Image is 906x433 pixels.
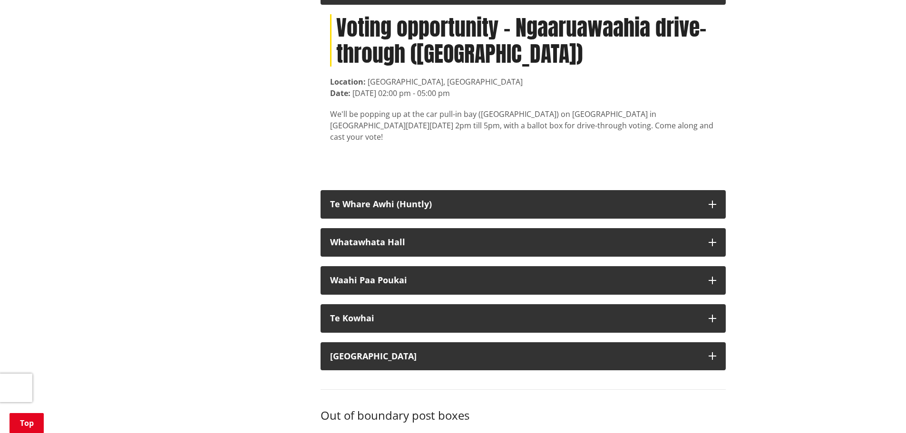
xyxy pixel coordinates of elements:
span: [DATE][DATE] 2pm till 5pm, with a ballot box for drive-through voting. Come along and cast your v... [330,120,713,142]
iframe: Messenger Launcher [862,393,896,427]
button: Te Whare Awhi (Huntly) [321,190,726,219]
time: [DATE] 02:00 pm - 05:00 pm [352,88,450,98]
h3: Out of boundary post boxes [321,409,726,423]
span: [GEOGRAPHIC_DATA], [GEOGRAPHIC_DATA] [368,77,523,87]
h1: Voting opportunity - Ngaaruawaahia drive-through ([GEOGRAPHIC_DATA]) [330,14,716,67]
a: Top [10,413,44,433]
button: Whatawhata Hall [321,228,726,257]
div: [GEOGRAPHIC_DATA] [330,352,699,361]
div: Te Whare Awhi (Huntly) [330,200,699,209]
button: [GEOGRAPHIC_DATA] [321,342,726,371]
div: Waahi Paa Poukai [330,276,699,285]
strong: Date: [330,88,351,98]
strong: Location: [330,77,366,87]
button: Waahi Paa Poukai [321,266,726,295]
button: Te Kowhai [321,304,726,333]
div: We'll be popping up at the car pull-in bay ([GEOGRAPHIC_DATA]) on [GEOGRAPHIC_DATA] in [GEOGRAPHI... [330,108,716,143]
div: Te Kowhai [330,314,699,323]
div: Whatawhata Hall [330,238,699,247]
